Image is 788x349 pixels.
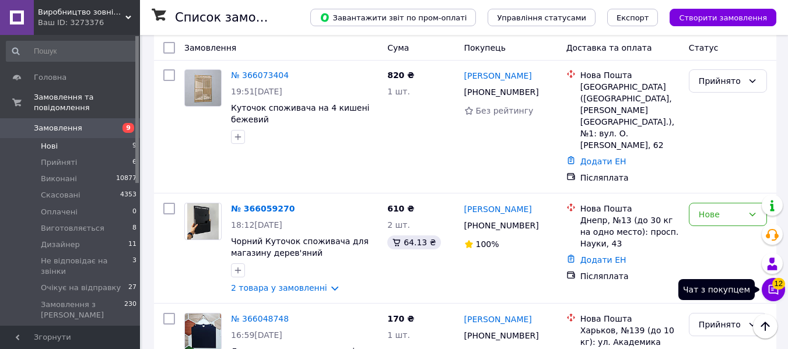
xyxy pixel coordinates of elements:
span: Прийняті [41,157,77,168]
div: Нова Пошта [580,313,680,325]
a: Фото товару [184,69,222,107]
a: Додати ЕН [580,157,626,166]
div: Післяплата [580,270,680,282]
div: [GEOGRAPHIC_DATA] ([GEOGRAPHIC_DATA], [PERSON_NAME][GEOGRAPHIC_DATA].), №1: вул. О. [PERSON_NAME]... [580,81,680,151]
h1: Список замовлень [175,10,293,24]
span: 4353 [120,190,136,200]
span: Експорт [617,13,649,22]
a: 2 товара у замовленні [231,283,327,292]
a: [PERSON_NAME] [464,70,532,82]
div: Нова Пошта [580,203,680,214]
div: Нове [699,208,743,221]
span: Скасовані [41,190,80,200]
button: Завантажити звіт по пром-оплаті [310,9,476,26]
button: Управління статусами [488,9,596,26]
a: № 366059270 [231,204,295,213]
a: Чорний Куточок споживача для магазину дерев'яний [231,237,369,258]
span: Очікує на відправку [41,283,121,293]
div: [PHONE_NUMBER] [462,327,541,344]
button: Створити замовлення [670,9,776,26]
span: 19:51[DATE] [231,87,282,96]
span: 3 [132,256,136,277]
span: Замовлення з [PERSON_NAME] [41,299,124,320]
div: [PHONE_NUMBER] [462,217,541,234]
button: Чат з покупцем12 [762,278,785,301]
div: Нова Пошта [580,69,680,81]
span: 0 [132,207,136,217]
div: Післяплата [580,172,680,184]
span: 9 [132,141,136,151]
span: 11 [128,239,136,250]
span: Оплачені [41,207,78,217]
span: 2 шт. [387,220,410,230]
span: 12 [772,278,785,290]
span: Управління статусами [497,13,586,22]
span: Виробництво зовнішньої реклами і не тільки [38,7,125,17]
span: 16:59[DATE] [231,330,282,340]
button: Наверх [753,314,778,339]
div: [PHONE_NUMBER] [462,84,541,100]
a: Створити замовлення [658,12,776,22]
span: Покупець [464,43,506,52]
div: Днепр, №13 (до 30 кг на одно место): просп. Науки, 43 [580,214,680,249]
div: Чат з покупцем [678,279,755,300]
span: Замовлення [34,123,82,133]
span: 1 шт. [387,87,410,96]
a: № 366048748 [231,314,289,323]
span: 8 [132,223,136,234]
span: Доставка та оплата [566,43,652,52]
span: 230 [124,299,136,320]
span: Без рейтингу [476,106,534,115]
span: Дизайнер [41,239,80,250]
a: [PERSON_NAME] [464,203,532,215]
span: 18:12[DATE] [231,220,282,230]
div: 64.13 ₴ [387,235,440,249]
span: Виконані [41,174,77,184]
span: 9 [122,123,134,133]
div: Прийнято [699,75,743,87]
a: Фото товару [184,203,222,240]
span: Замовлення та повідомлення [34,92,140,113]
span: 1 шт. [387,330,410,340]
span: Cума [387,43,409,52]
span: Не відповідає на звінки [41,256,132,277]
span: Нові [41,141,58,151]
span: 610 ₴ [387,204,414,213]
span: Замовлення [184,43,236,52]
span: Створити замовлення [679,13,767,22]
button: Експорт [607,9,659,26]
span: 100% [476,239,499,249]
span: Статус [689,43,719,52]
span: Завантажити звіт по пром-оплаті [320,12,467,23]
span: 170 ₴ [387,314,414,323]
span: Головна [34,72,66,83]
span: 6 [132,157,136,168]
input: Пошук [6,41,138,62]
span: Виготовляється [41,223,104,234]
a: Додати ЕН [580,255,626,265]
span: 27 [128,283,136,293]
img: Фото товару [185,70,221,106]
img: Фото товару [187,203,219,239]
div: Прийнято [699,318,743,331]
span: 820 ₴ [387,70,414,80]
a: [PERSON_NAME] [464,313,532,325]
a: Куточок споживача на 4 кишені бежевий [231,103,370,124]
span: 10877 [116,174,136,184]
a: № 366073404 [231,70,289,80]
div: Ваш ID: 3273376 [38,17,140,28]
